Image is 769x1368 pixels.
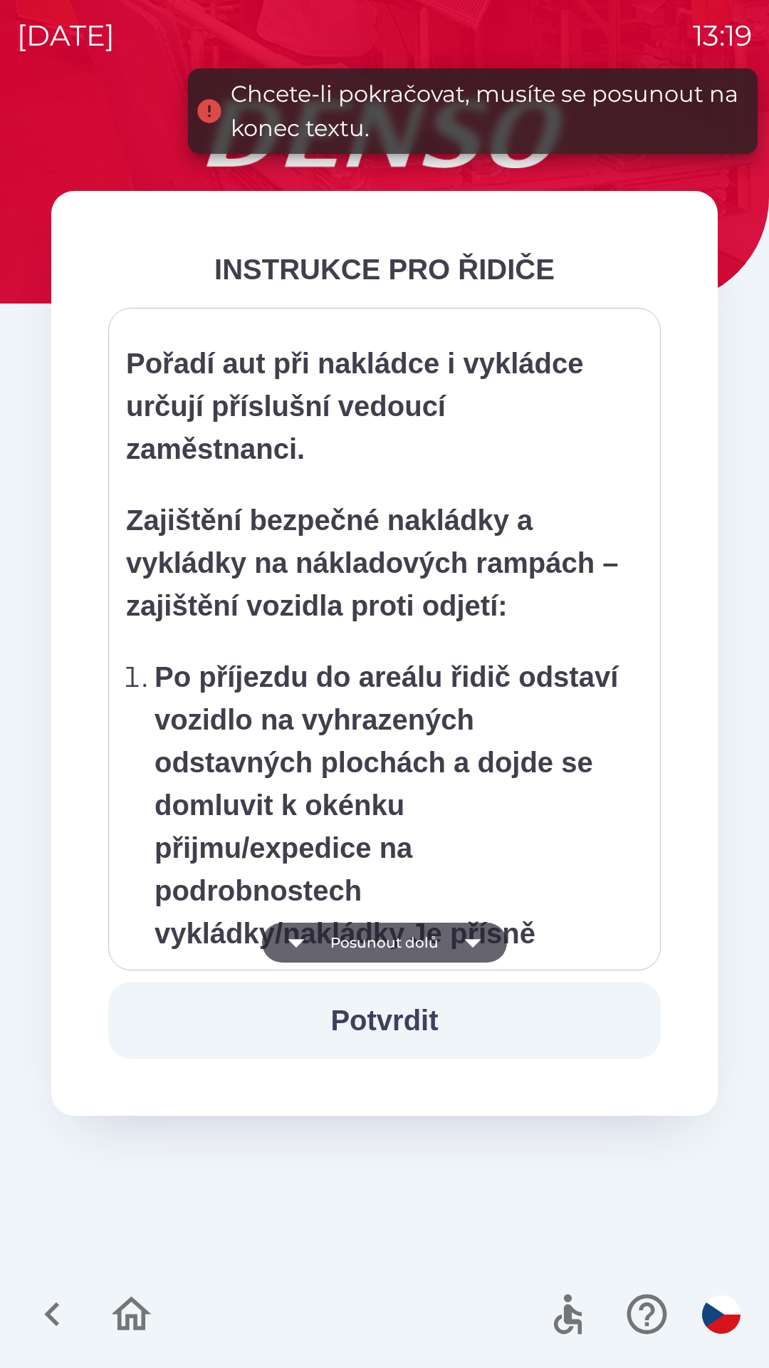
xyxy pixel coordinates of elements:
p: 13:19 [693,14,752,57]
img: cs flag [702,1295,741,1334]
img: Logo [51,100,718,168]
div: INSTRUKCE PRO ŘIDIČE [108,248,661,291]
p: [DATE] [17,14,115,57]
strong: Pořadí aut při nakládce i vykládce určují příslušní vedoucí zaměstnanci. [126,348,584,465]
div: Chcete-li pokračovat, musíte se posunout na konec textu. [231,77,743,145]
p: . Řidič je povinen při nájezdu na rampu / odjezdu z rampy dbát instrukcí od zaměstnanců skladu. [155,655,623,1211]
strong: Po příjezdu do areálu řidič odstaví vozidlo na vyhrazených odstavných plochách a dojde se domluvi... [155,661,618,949]
button: Posunout dolů [262,923,507,963]
button: Potvrdit [108,982,661,1059]
strong: Zajištění bezpečné nakládky a vykládky na nákladových rampách – zajištění vozidla proti odjetí: [126,504,618,621]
